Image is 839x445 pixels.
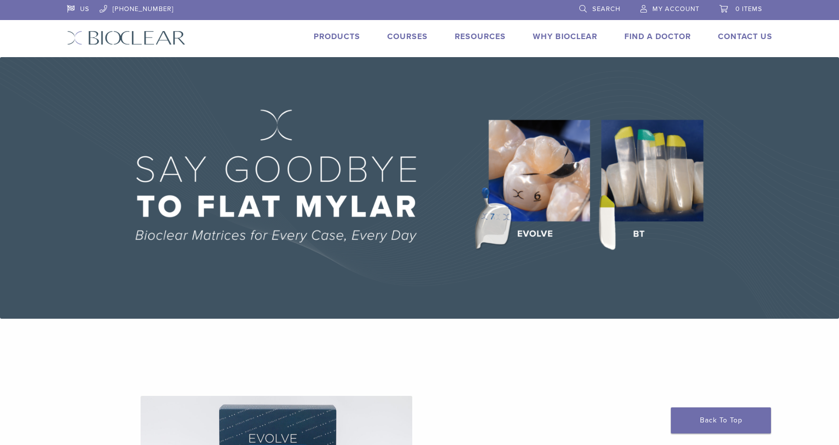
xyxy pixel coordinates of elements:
a: Products [314,32,360,42]
span: 0 items [735,5,762,13]
a: Find A Doctor [624,32,691,42]
a: Back To Top [671,407,771,433]
a: Contact Us [718,32,772,42]
a: Courses [387,32,428,42]
a: Why Bioclear [533,32,597,42]
span: Search [592,5,620,13]
img: Bioclear [67,31,186,45]
a: Resources [455,32,506,42]
span: My Account [652,5,699,13]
